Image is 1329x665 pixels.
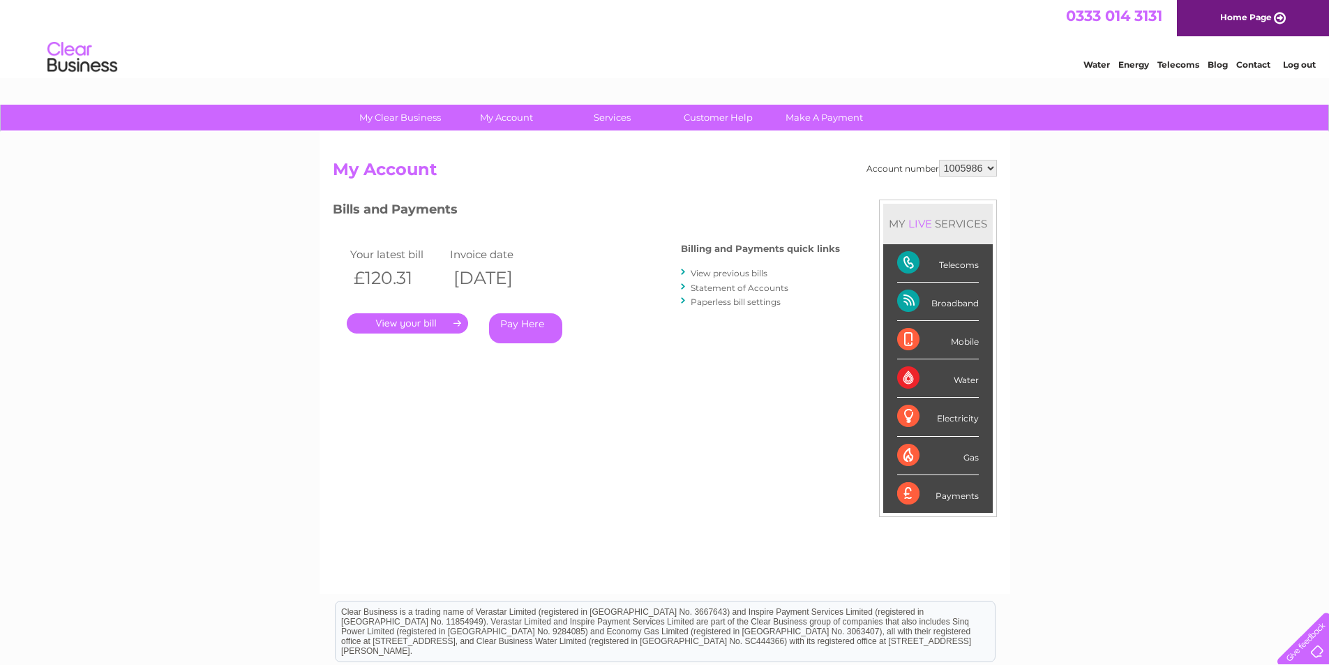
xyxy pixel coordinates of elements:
[883,204,993,244] div: MY SERVICES
[897,321,979,359] div: Mobile
[661,105,776,130] a: Customer Help
[347,245,447,264] td: Your latest bill
[906,217,935,230] div: LIVE
[767,105,882,130] a: Make A Payment
[691,283,788,293] a: Statement of Accounts
[347,264,447,292] th: £120.31
[866,160,997,177] div: Account number
[343,105,458,130] a: My Clear Business
[446,245,547,264] td: Invoice date
[897,475,979,513] div: Payments
[897,437,979,475] div: Gas
[691,268,767,278] a: View previous bills
[897,283,979,321] div: Broadband
[47,36,118,79] img: logo.png
[446,264,547,292] th: [DATE]
[1236,59,1270,70] a: Contact
[897,398,979,436] div: Electricity
[1208,59,1228,70] a: Blog
[691,297,781,307] a: Paperless bill settings
[1118,59,1149,70] a: Energy
[897,359,979,398] div: Water
[555,105,670,130] a: Services
[336,8,995,68] div: Clear Business is a trading name of Verastar Limited (registered in [GEOGRAPHIC_DATA] No. 3667643...
[489,313,562,343] a: Pay Here
[333,160,997,186] h2: My Account
[1283,59,1316,70] a: Log out
[897,244,979,283] div: Telecoms
[333,200,840,224] h3: Bills and Payments
[1083,59,1110,70] a: Water
[1066,7,1162,24] a: 0333 014 3131
[681,244,840,254] h4: Billing and Payments quick links
[347,313,468,334] a: .
[449,105,564,130] a: My Account
[1157,59,1199,70] a: Telecoms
